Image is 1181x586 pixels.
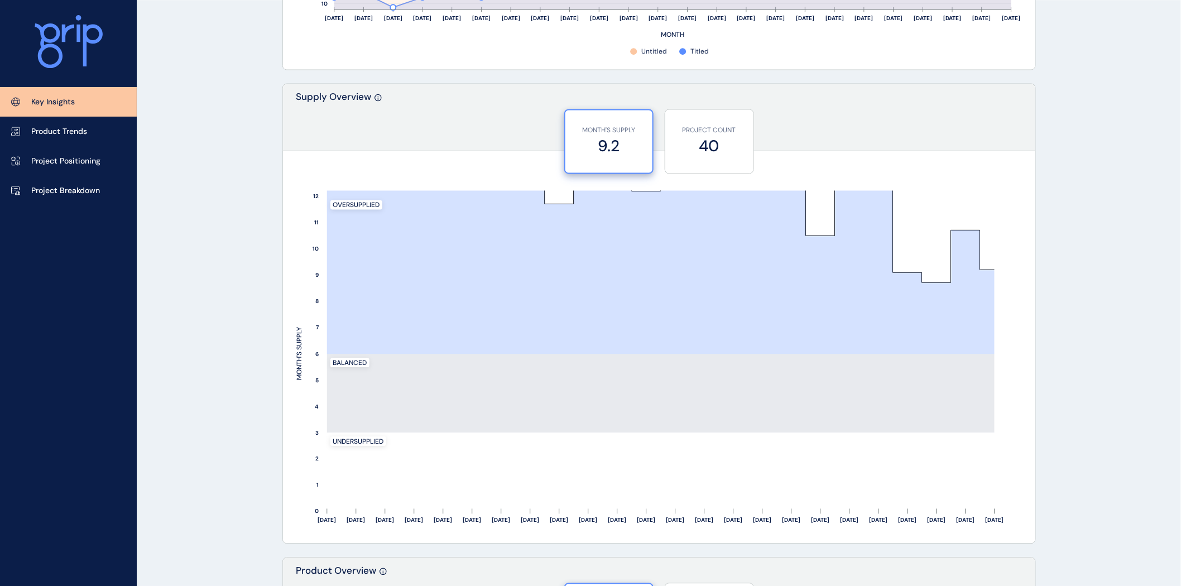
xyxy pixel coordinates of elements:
[737,15,756,22] text: [DATE]
[472,15,491,22] text: [DATE]
[347,517,365,524] text: [DATE]
[502,15,520,22] text: [DATE]
[708,15,726,22] text: [DATE]
[314,219,319,227] text: 11
[753,517,772,524] text: [DATE]
[313,193,319,200] text: 12
[571,126,647,136] p: MONTH'S SUPPLY
[608,517,626,524] text: [DATE]
[315,272,319,279] text: 9
[315,377,319,385] text: 5
[550,517,568,524] text: [DATE]
[521,517,539,524] text: [DATE]
[315,456,319,463] text: 2
[315,351,319,358] text: 6
[434,517,452,524] text: [DATE]
[885,15,903,22] text: [DATE]
[812,517,830,524] text: [DATE]
[31,97,75,108] p: Key Insights
[531,15,549,22] text: [DATE]
[315,298,319,305] text: 8
[620,15,638,22] text: [DATE]
[315,508,319,516] text: 0
[31,156,100,167] p: Project Positioning
[571,136,647,157] label: 9.2
[825,15,844,22] text: [DATE]
[295,328,304,381] text: MONTH'S SUPPLY
[986,517,1004,524] text: [DATE]
[321,1,328,8] text: 10
[31,126,87,137] p: Product Trends
[313,246,319,253] text: 10
[678,15,697,22] text: [DATE]
[767,15,785,22] text: [DATE]
[316,482,319,489] text: 1
[855,15,873,22] text: [DATE]
[973,15,991,22] text: [DATE]
[671,126,748,136] p: PROJECT COUNT
[649,15,668,22] text: [DATE]
[661,31,684,40] text: MONTH
[957,517,975,524] text: [DATE]
[1002,15,1021,22] text: [DATE]
[560,15,579,22] text: [DATE]
[899,517,917,524] text: [DATE]
[492,517,510,524] text: [DATE]
[443,15,461,22] text: [DATE]
[31,185,100,196] p: Project Breakdown
[870,517,888,524] text: [DATE]
[318,517,336,524] text: [DATE]
[914,15,932,22] text: [DATE]
[695,517,713,524] text: [DATE]
[943,15,962,22] text: [DATE]
[590,15,608,22] text: [DATE]
[354,15,373,22] text: [DATE]
[782,517,801,524] text: [DATE]
[928,517,946,524] text: [DATE]
[666,517,684,524] text: [DATE]
[296,91,372,151] p: Supply Overview
[579,517,597,524] text: [DATE]
[841,517,859,524] text: [DATE]
[405,517,423,524] text: [DATE]
[637,517,655,524] text: [DATE]
[671,136,748,157] label: 40
[376,517,394,524] text: [DATE]
[315,404,319,411] text: 4
[325,15,343,22] text: [DATE]
[384,15,402,22] text: [DATE]
[463,517,481,524] text: [DATE]
[413,15,431,22] text: [DATE]
[315,430,319,437] text: 3
[724,517,742,524] text: [DATE]
[316,324,319,332] text: 7
[796,15,814,22] text: [DATE]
